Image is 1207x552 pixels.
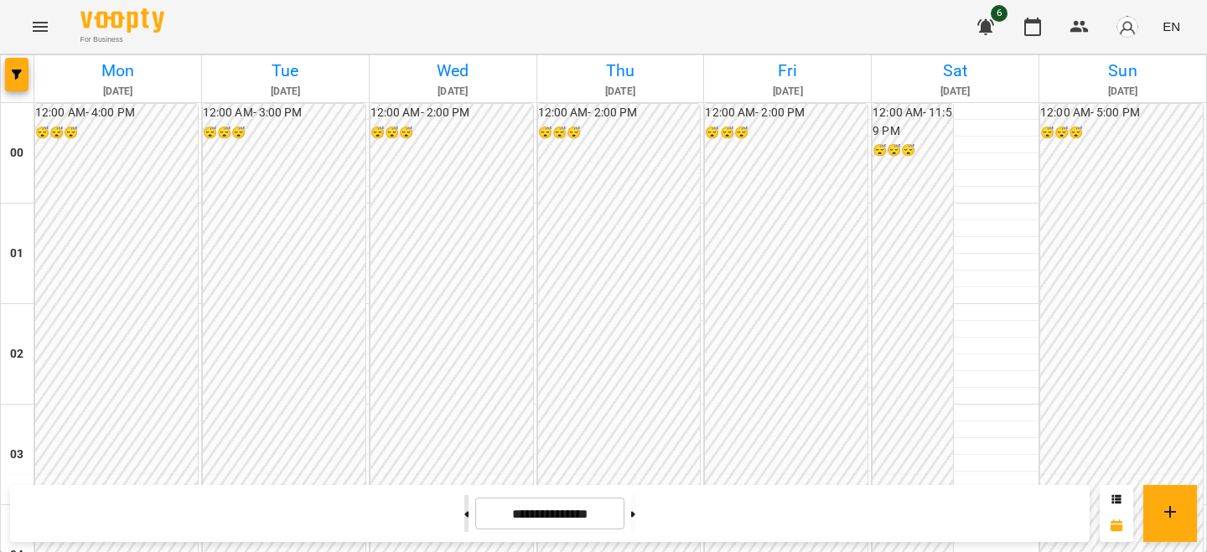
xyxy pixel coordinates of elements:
h6: 😴😴😴 [705,124,868,142]
h6: 😴😴😴 [203,124,365,142]
h6: [DATE] [37,84,199,100]
h6: Sun [1042,58,1204,84]
h6: Thu [540,58,702,84]
h6: [DATE] [874,84,1036,100]
span: EN [1163,18,1180,35]
h6: 12:00 AM - 5:00 PM [1040,104,1203,122]
h6: 😴😴😴 [35,124,198,142]
h6: 12:00 AM - 3:00 PM [203,104,365,122]
h6: Fri [707,58,868,84]
span: 6 [991,5,1008,22]
h6: Tue [205,58,366,84]
img: avatar_s.png [1116,15,1139,39]
h6: 02 [10,345,23,364]
h6: 12:00 AM - 11:59 PM [873,104,953,140]
h6: [DATE] [205,84,366,100]
button: EN [1156,11,1187,42]
img: Voopty Logo [80,8,164,33]
h6: Sat [874,58,1036,84]
h6: [DATE] [707,84,868,100]
h6: 😴😴😴 [1040,124,1203,142]
h6: 03 [10,446,23,464]
h6: 😴😴😴 [370,124,533,142]
h6: 😴😴😴 [538,124,701,142]
h6: 😴😴😴 [873,142,953,160]
h6: 12:00 AM - 2:00 PM [705,104,868,122]
button: Menu [20,7,60,47]
span: For Business [80,34,164,45]
h6: 01 [10,245,23,263]
h6: 12:00 AM - 2:00 PM [370,104,533,122]
h6: 00 [10,144,23,163]
h6: 12:00 AM - 4:00 PM [35,104,198,122]
h6: Mon [37,58,199,84]
h6: [DATE] [372,84,534,100]
h6: Wed [372,58,534,84]
h6: 12:00 AM - 2:00 PM [538,104,701,122]
h6: [DATE] [540,84,702,100]
h6: [DATE] [1042,84,1204,100]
